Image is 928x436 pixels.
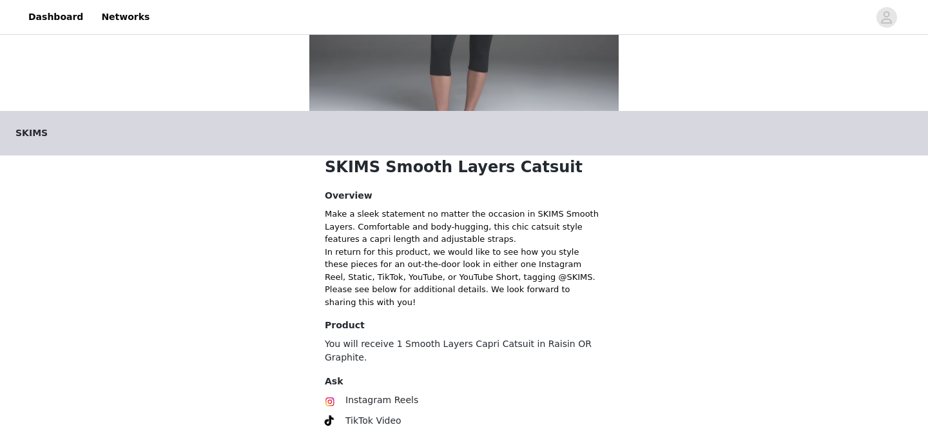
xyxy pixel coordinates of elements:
[325,375,603,388] h4: Ask
[325,189,603,203] h4: Overview
[325,246,603,284] p: In return for this product, we would like to see how you style these pieces for an out-the-door l...
[93,3,157,32] a: Networks
[325,397,335,407] img: Instagram Icon
[21,3,91,32] a: Dashboard
[325,208,603,246] div: Make a sleek statement no matter the occasion in SKIMS Smooth Layers. Comfortable and body-huggin...
[325,337,603,364] p: You will receive 1 Smooth Layers Capri Catsuit in Raisin OR Graphite.
[325,155,603,179] h1: SKIMS Smooth Layers Catsuit
[325,319,603,332] h4: Product
[15,126,48,140] span: SKIMS
[880,7,893,28] div: avatar
[345,395,418,405] span: Instagram Reels
[325,283,603,308] p: Please see below for additional details. We look forward to sharing this with you!
[345,415,401,426] span: TikTok Video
